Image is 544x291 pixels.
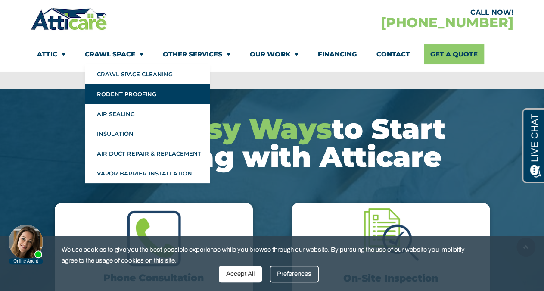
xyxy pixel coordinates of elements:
span: Opens a chat window [21,7,69,18]
span: We use cookies to give you the best possible experience while you browse through our website. By ... [62,244,476,266]
a: Vapor Barrier Installation [85,163,210,183]
a: Our Work [250,44,298,64]
ul: Crawl Space [85,64,210,183]
a: Contact [376,44,410,64]
a: Crawl Space [85,44,143,64]
div: Accept All [219,266,262,282]
a: Get A Quote [424,44,484,64]
a: Other Services [163,44,230,64]
div: Preferences [270,266,319,282]
a: Attic [37,44,65,64]
a: Financing [317,44,357,64]
h2: to Start Working with Atticare [35,115,509,171]
a: Rodent Proofing [85,84,210,104]
span: Two Easy Ways [98,112,332,146]
a: Insulation [85,124,210,144]
iframe: Chat Invitation [4,222,47,265]
nav: Menu [37,44,507,64]
a: Air Sealing [85,104,210,124]
a: Crawl Space Cleaning [85,64,210,84]
a: Air Duct Repair & Replacement [85,144,210,163]
div: CALL NOW! [272,9,513,16]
